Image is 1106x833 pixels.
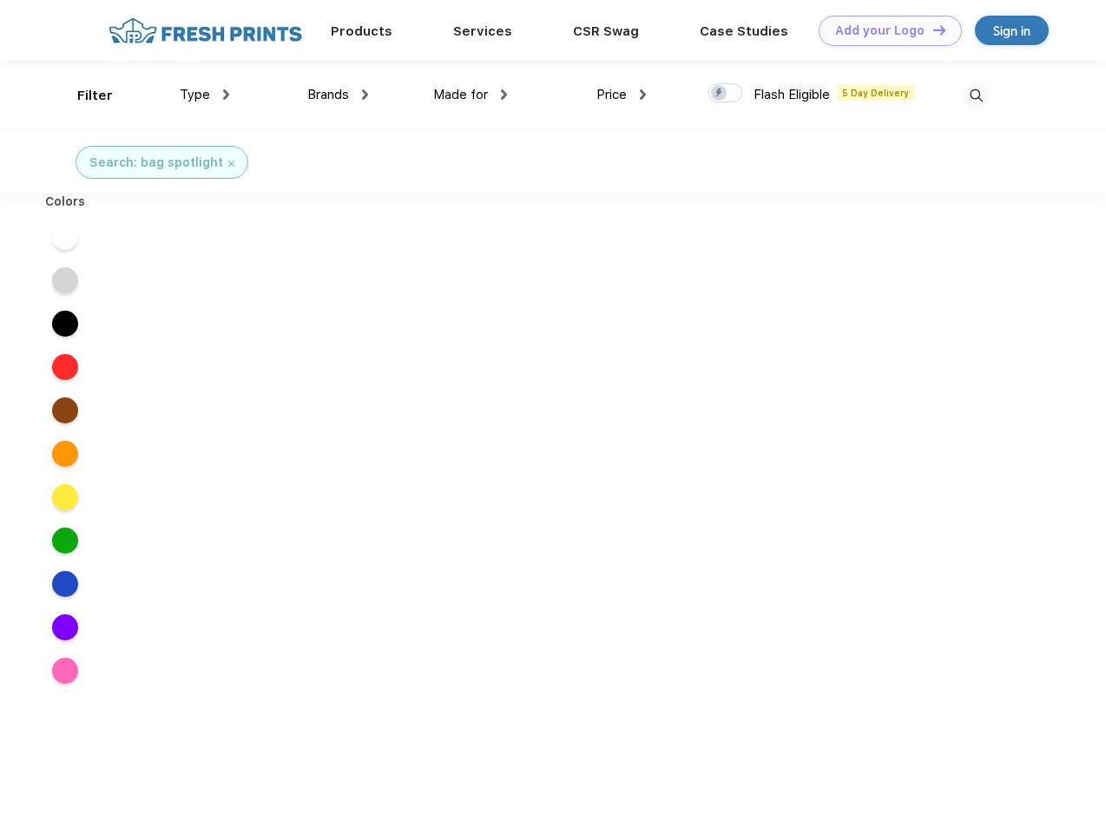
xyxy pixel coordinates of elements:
[433,87,488,102] span: Made for
[180,87,210,102] span: Type
[993,21,1030,41] div: Sign in
[596,87,627,102] span: Price
[77,86,113,106] div: Filter
[362,89,368,100] img: dropdown.png
[501,89,507,100] img: dropdown.png
[754,87,830,102] span: Flash Eligible
[640,89,646,100] img: dropdown.png
[228,161,234,167] img: filter_cancel.svg
[331,23,392,39] a: Products
[32,193,99,211] div: Colors
[223,89,229,100] img: dropdown.png
[89,154,223,172] div: Search: bag spotlight
[307,87,349,102] span: Brands
[103,16,307,46] img: fo%20logo%202.webp
[837,85,914,101] span: 5 Day Delivery
[975,16,1049,45] a: Sign in
[933,25,945,35] img: DT
[962,82,991,110] img: desktop_search.svg
[835,23,925,38] div: Add your Logo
